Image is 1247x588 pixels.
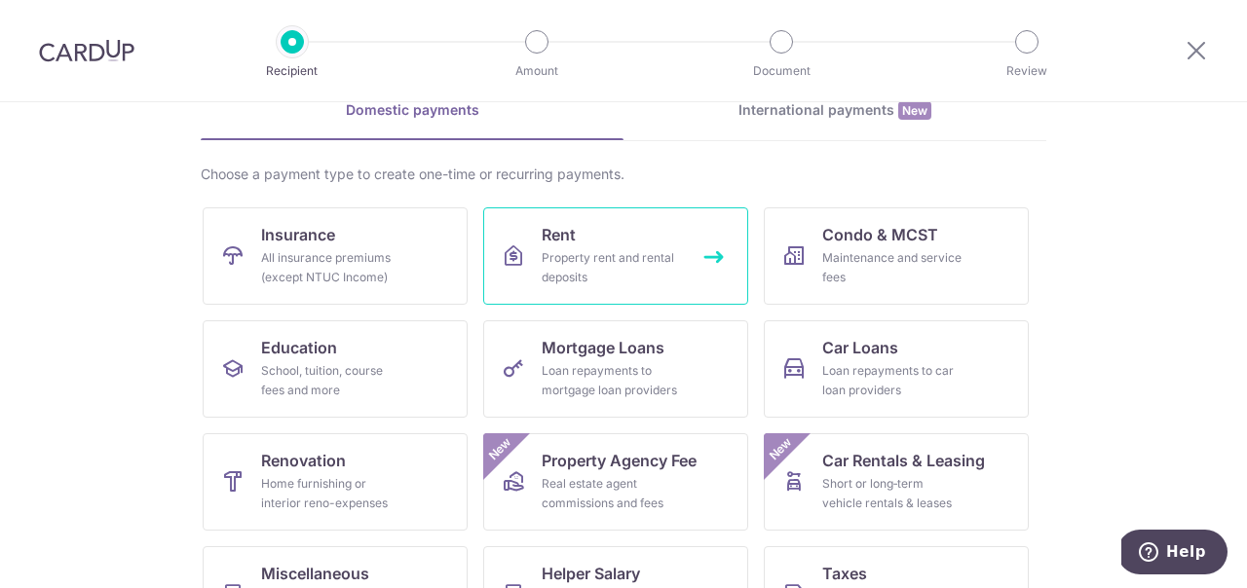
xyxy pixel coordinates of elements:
[542,248,682,287] div: Property rent and rental deposits
[709,61,853,81] p: Document
[261,474,401,513] div: Home furnishing or interior reno-expenses
[483,320,748,418] a: Mortgage LoansLoan repayments to mortgage loan providers
[261,336,337,359] span: Education
[765,433,797,465] span: New
[261,449,346,472] span: Renovation
[822,361,963,400] div: Loan repayments to car loan providers
[764,320,1029,418] a: Car LoansLoan repayments to car loan providers
[955,61,1099,81] p: Review
[483,433,748,531] a: Property Agency FeeReal estate agent commissions and feesNew
[201,100,623,120] div: Domestic payments
[261,248,401,287] div: All insurance premiums (except NTUC Income)
[822,474,963,513] div: Short or long‑term vehicle rentals & leases
[45,14,85,31] span: Help
[484,433,516,465] span: New
[822,248,963,287] div: Maintenance and service fees
[483,207,748,305] a: RentProperty rent and rental deposits
[822,562,867,585] span: Taxes
[542,361,682,400] div: Loan repayments to mortgage loan providers
[764,207,1029,305] a: Condo & MCSTMaintenance and service fees
[822,336,898,359] span: Car Loans
[822,223,938,246] span: Condo & MCST
[39,39,134,62] img: CardUp
[465,61,609,81] p: Amount
[261,223,335,246] span: Insurance
[261,361,401,400] div: School, tuition, course fees and more
[822,449,985,472] span: Car Rentals & Leasing
[220,61,364,81] p: Recipient
[542,474,682,513] div: Real estate agent commissions and fees
[542,223,576,246] span: Rent
[203,320,468,418] a: EducationSchool, tuition, course fees and more
[764,433,1029,531] a: Car Rentals & LeasingShort or long‑term vehicle rentals & leasesNew
[542,562,640,585] span: Helper Salary
[201,165,1046,184] div: Choose a payment type to create one-time or recurring payments.
[623,100,1046,121] div: International payments
[542,336,664,359] span: Mortgage Loans
[261,562,369,585] span: Miscellaneous
[898,101,931,120] span: New
[203,433,468,531] a: RenovationHome furnishing or interior reno-expenses
[542,449,697,472] span: Property Agency Fee
[203,207,468,305] a: InsuranceAll insurance premiums (except NTUC Income)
